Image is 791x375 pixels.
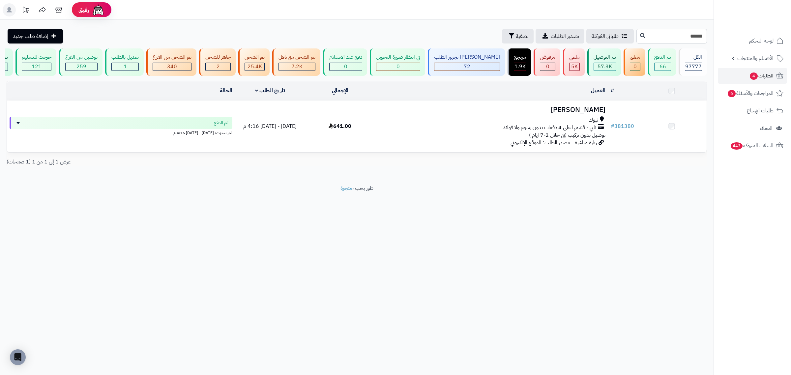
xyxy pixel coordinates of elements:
div: 2 [206,63,230,71]
span: [DATE] - [DATE] 4:16 م [243,122,297,130]
a: تم الشحن 25.4K [237,48,271,76]
div: معلق [630,53,640,61]
span: توصيل بدون تركيب (في خلال 2-7 ايام ) [529,131,605,139]
span: 0 [344,63,347,71]
a: تحديثات المنصة [17,3,34,18]
a: الحالة [220,87,232,95]
div: 1863 [514,63,526,71]
span: 66 [659,63,666,71]
span: طلبات الإرجاع [747,106,774,115]
a: تم الشحن مع ناقل 7.2K [271,48,322,76]
a: [PERSON_NAME] تجهيز الطلب 72 [426,48,506,76]
div: 1 [112,63,138,71]
span: 57.3K [598,63,612,71]
span: السلات المتروكة [730,141,774,150]
div: 121 [22,63,51,71]
a: العميل [591,87,605,95]
a: الإجمالي [332,87,348,95]
div: تم التوصيل [594,53,616,61]
a: تم التوصيل 57.3K [586,48,622,76]
div: تم الدفع [654,53,671,61]
a: تصدير الطلبات [536,29,584,43]
span: 0 [633,63,637,71]
span: 443 [731,142,743,150]
a: الكل97777 [677,48,708,76]
div: 340 [153,63,191,71]
div: تعديل بالطلب [111,53,139,61]
a: #381380 [611,122,634,130]
a: خرجت للتسليم 121 [14,48,58,76]
span: المراجعات والأسئلة [727,89,774,98]
div: 0 [630,63,640,71]
span: 121 [32,63,42,71]
a: تعديل بالطلب 1 [104,48,145,76]
div: الكل [685,53,702,61]
a: تم الشحن من الفرع 340 [145,48,198,76]
span: تابي - قسّمها على 4 دفعات بدون رسوم ولا فوائد [503,124,596,131]
a: طلبات الإرجاع [718,103,787,119]
span: 1 [124,63,127,71]
span: لوحة التحكم [749,36,774,45]
div: 72 [434,63,500,71]
div: توصيل من الفرع [65,53,98,61]
span: 340 [167,63,177,71]
span: 259 [76,63,86,71]
span: تبوك [589,116,598,124]
span: تصدير الطلبات [551,32,579,40]
div: 5018 [570,63,579,71]
div: عرض 1 إلى 1 من 1 (1 صفحات) [2,158,357,166]
a: طلباتي المُوكلة [586,29,634,43]
span: 97777 [685,63,702,71]
span: 72 [464,63,470,71]
span: 25.4K [248,63,262,71]
div: تم الشحن من الفرع [153,53,191,61]
a: مرفوض 0 [532,48,562,76]
div: تم الشحن مع ناقل [278,53,315,61]
a: جاهز للشحن 2 [198,48,237,76]
a: لوحة التحكم [718,33,787,49]
a: مرتجع 1.9K [506,48,532,76]
span: 641.00 [329,122,351,130]
a: ملغي 5K [562,48,586,76]
a: تم الدفع 66 [647,48,677,76]
a: السلات المتروكة443 [718,138,787,154]
div: [PERSON_NAME] تجهيز الطلب [434,53,500,61]
a: # [611,87,614,95]
span: رفيق [78,6,89,14]
a: معلق 0 [622,48,647,76]
div: 57284 [594,63,616,71]
div: 7222 [279,63,315,71]
div: Open Intercom Messenger [10,349,26,365]
span: 0 [396,63,400,71]
span: الطلبات [749,71,774,80]
div: في انتظار صورة التحويل [376,53,420,61]
div: تم الشحن [245,53,265,61]
div: 0 [376,63,420,71]
a: العملاء [718,120,787,136]
div: 0 [540,63,555,71]
button: تصفية [502,29,534,43]
img: ai-face.png [92,3,105,16]
span: # [611,122,614,130]
div: مرتجع [514,53,526,61]
span: 7.2K [291,63,303,71]
span: 4 [750,72,758,80]
a: تاريخ الطلب [255,87,285,95]
span: 6 [728,90,736,97]
span: طلباتي المُوكلة [592,32,619,40]
span: 5K [571,63,578,71]
a: الطلبات4 [718,68,787,84]
span: 2 [217,63,220,71]
span: إضافة طلب جديد [13,32,48,40]
span: زيارة مباشرة - مصدر الطلب: الموقع الإلكتروني [511,139,597,147]
div: اخر تحديث: [DATE] - [DATE] 4:16 م [10,129,232,136]
span: العملاء [760,124,773,133]
a: في انتظار صورة التحويل 0 [368,48,426,76]
div: خرجت للتسليم [22,53,51,61]
a: المراجعات والأسئلة6 [718,85,787,101]
a: دفع عند الاستلام 0 [322,48,368,76]
div: ملغي [569,53,580,61]
div: 66 [655,63,671,71]
span: الأقسام والمنتجات [737,54,774,63]
span: تم الدفع [214,120,228,126]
